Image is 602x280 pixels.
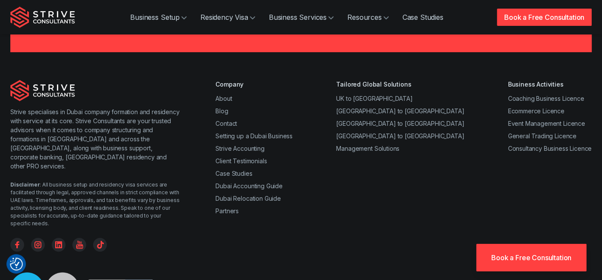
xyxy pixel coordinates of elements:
[336,95,412,102] a: UK to [GEOGRAPHIC_DATA]
[215,132,293,140] a: Setting up a Dubai Business
[508,120,585,127] a: Event Management Licence
[10,107,181,171] p: Strive specialises in Dubai company formation and residency with service at its core. Strive Cons...
[336,132,464,140] a: [GEOGRAPHIC_DATA] to [GEOGRAPHIC_DATA]
[10,258,23,271] button: Consent Preferences
[215,157,267,165] a: Client Testimonials
[497,9,592,26] a: Book a Free Consultation
[508,132,576,140] a: General Trading Licence
[396,9,450,26] a: Case Studies
[262,9,340,26] a: Business Services
[215,207,239,215] a: Partners
[52,238,66,252] a: Linkedin
[215,95,232,102] a: About
[215,182,282,190] a: Dubai Accounting Guide
[476,244,586,271] a: Book a Free Consultation
[508,95,584,102] a: Coaching Business Licence
[340,9,396,26] a: Resources
[336,145,399,152] a: Management Solutions
[10,258,23,271] img: Revisit consent button
[10,181,40,188] strong: Disclaimer
[336,80,464,89] div: Tailored Global Solutions
[215,80,293,89] div: Company
[215,170,252,177] a: Case Studies
[10,181,181,227] div: : All business setup and residency visa services are facilitated through legal, approved channels...
[508,145,592,152] a: Consultancy Business Licence
[10,6,75,28] img: Strive Consultants
[193,9,262,26] a: Residency Visa
[215,107,228,115] a: Blog
[93,238,107,252] a: TikTok
[10,80,75,101] img: Strive Consultants
[123,9,193,26] a: Business Setup
[31,238,45,252] a: Instagram
[508,107,564,115] a: Ecommerce Licence
[336,120,464,127] a: [GEOGRAPHIC_DATA] to [GEOGRAPHIC_DATA]
[10,238,24,252] a: Facebook
[336,107,464,115] a: [GEOGRAPHIC_DATA] to [GEOGRAPHIC_DATA]
[215,195,281,202] a: Dubai Relocation Guide
[215,145,264,152] a: Strive Accounting
[215,120,237,127] a: Contact
[72,238,86,252] a: YouTube
[508,80,592,89] div: Business Activities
